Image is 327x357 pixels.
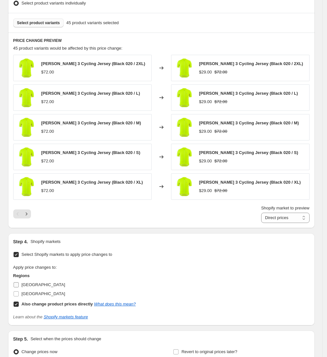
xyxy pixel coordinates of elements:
img: 1042105_023_01_80x.jpg [17,58,36,78]
img: 1042105_023_01_80x.jpg [175,118,194,137]
div: $29.00 [199,69,212,75]
h2: Step 5. [13,336,28,342]
a: Shopify markets feature [44,314,88,319]
span: [GEOGRAPHIC_DATA] [22,291,65,296]
i: Learn about the [13,314,88,319]
h6: PRICE CHANGE PREVIEW [13,38,310,43]
img: 1042105_023_01_80x.jpg [175,58,194,78]
img: 1042105_023_01_80x.jpg [17,147,36,167]
div: $72.00 [41,128,54,135]
b: Also change product prices directly [22,302,93,306]
span: [PERSON_NAME] 3 Cycling Jersey (Black 020 / S) [41,150,140,155]
span: [PERSON_NAME] 3 Cycling Jersey (Black 020 / XL) [41,180,143,185]
strike: $72.00 [214,99,227,105]
div: $72.00 [41,188,54,194]
button: Next [22,209,31,218]
span: Change prices now [22,349,57,354]
span: [PERSON_NAME] 3 Cycling Jersey (Black 020 / L) [199,91,298,96]
span: 45 product variants selected [66,20,119,26]
button: Select product variants [13,18,64,27]
span: [PERSON_NAME] 3 Cycling Jersey (Black 020 / 2XL) [199,61,303,66]
span: Select Shopify markets to apply price changes to [22,252,112,257]
div: $72.00 [41,99,54,105]
strike: $72.00 [214,128,227,135]
img: 1042105_023_01_80x.jpg [17,88,36,107]
strike: $72.00 [214,69,227,75]
strike: $72.00 [214,158,227,164]
div: $72.00 [41,69,54,75]
div: $29.00 [199,158,212,164]
img: 1042105_023_01_80x.jpg [175,147,194,167]
span: Shopify market to preview [261,206,310,210]
span: Apply price changes to: [13,265,57,270]
h3: Regions [13,273,136,279]
span: 45 product variants would be affected by this price change: [13,46,123,51]
span: [PERSON_NAME] 3 Cycling Jersey (Black 020 / XL) [199,180,301,185]
span: [PERSON_NAME] 3 Cycling Jersey (Black 020 / S) [199,150,298,155]
nav: Pagination [13,209,31,218]
span: [PERSON_NAME] 3 Cycling Jersey (Black 020 / M) [199,121,299,125]
span: [PERSON_NAME] 3 Cycling Jersey (Black 020 / L) [41,91,140,96]
div: $72.00 [41,158,54,164]
strike: $72.00 [214,188,227,194]
span: [PERSON_NAME] 3 Cycling Jersey (Black 020 / M) [41,121,141,125]
span: [GEOGRAPHIC_DATA] [22,282,65,287]
p: Select when the prices should change [30,336,101,342]
span: [PERSON_NAME] 3 Cycling Jersey (Black 020 / 2XL) [41,61,145,66]
img: 1042105_023_01_80x.jpg [17,118,36,137]
img: 1042105_023_01_80x.jpg [17,177,36,196]
img: 1042105_023_01_80x.jpg [175,88,194,107]
div: $29.00 [199,99,212,105]
div: $29.00 [199,188,212,194]
a: What does this mean? [94,302,136,306]
h2: Step 4. [13,238,28,245]
img: 1042105_023_01_80x.jpg [175,177,194,196]
span: Select product variants [17,20,60,25]
div: $29.00 [199,128,212,135]
p: Shopify markets [30,238,60,245]
span: Revert to original prices later? [181,349,237,354]
span: Select product variants individually [22,1,86,5]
